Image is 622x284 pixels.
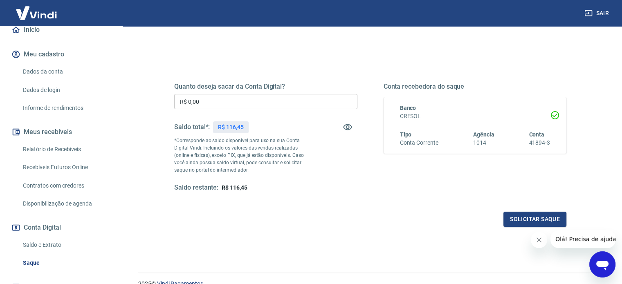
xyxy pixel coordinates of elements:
a: Dados da conta [20,63,112,80]
span: Conta [529,131,544,138]
iframe: Botão para abrir a janela de mensagens [589,251,615,277]
h5: Saldo total*: [174,123,210,131]
span: R$ 116,45 [222,184,247,191]
span: Tipo [400,131,412,138]
h5: Quanto deseja sacar da Conta Digital? [174,83,357,91]
button: Meu cadastro [10,45,112,63]
iframe: Mensagem da empresa [550,230,615,248]
a: Saque [20,255,112,271]
h6: 1014 [473,139,494,147]
span: Agência [473,131,494,138]
a: Dados de login [20,82,112,98]
a: Disponibilização de agenda [20,195,112,212]
img: Vindi [10,0,63,25]
a: Informe de rendimentos [20,100,112,116]
a: Relatório de Recebíveis [20,141,112,158]
h5: Saldo restante: [174,183,218,192]
h6: CRESOL [400,112,550,121]
iframe: Fechar mensagem [531,232,547,248]
span: Olá! Precisa de ajuda? [5,6,69,12]
h5: Conta recebedora do saque [384,83,567,91]
a: Saldo e Extrato [20,237,112,253]
a: Contratos com credores [20,177,112,194]
button: Meus recebíveis [10,123,112,141]
a: Início [10,21,112,39]
button: Conta Digital [10,219,112,237]
span: Banco [400,105,416,111]
h6: Conta Corrente [400,139,438,147]
button: Solicitar saque [503,212,566,227]
p: R$ 116,45 [218,123,244,132]
h6: 41894-3 [529,139,550,147]
a: Recebíveis Futuros Online [20,159,112,176]
p: *Corresponde ao saldo disponível para uso na sua Conta Digital Vindi. Incluindo os valores das ve... [174,137,312,174]
button: Sair [583,6,612,21]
